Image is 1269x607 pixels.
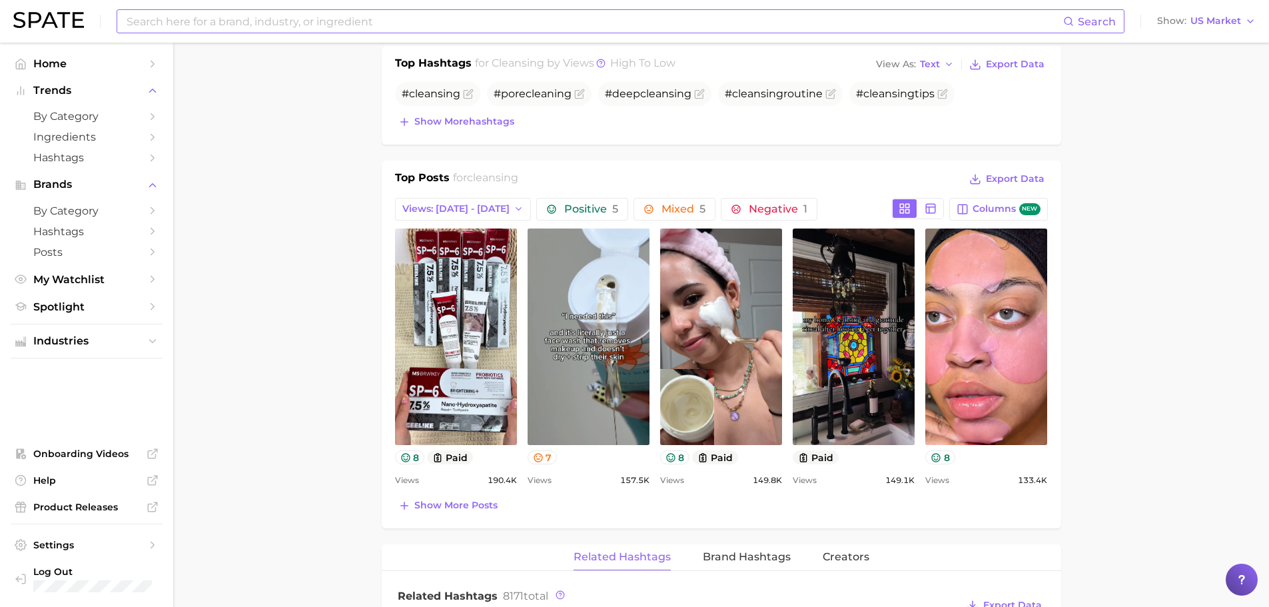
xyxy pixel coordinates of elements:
a: My Watchlist [11,269,163,290]
button: Brands [11,175,163,195]
h1: Top Hashtags [395,55,472,74]
span: Industries [33,335,140,347]
button: Trends [11,81,163,101]
a: Spotlight [11,297,163,317]
span: 8171 [503,590,524,602]
button: Flag as miscategorized or irrelevant [825,89,836,99]
span: Posts [33,246,140,259]
input: Search here for a brand, industry, or ingredient [125,10,1063,33]
a: Onboarding Videos [11,444,163,464]
span: Brands [33,179,140,191]
span: 5 [612,203,618,215]
a: Posts [11,242,163,263]
a: by Category [11,201,163,221]
a: Hashtags [11,147,163,168]
button: Flag as miscategorized or irrelevant [937,89,948,99]
span: cleansing [640,87,691,100]
span: Views: [DATE] - [DATE] [402,203,510,215]
span: Views [925,472,949,488]
span: Columns [973,203,1040,216]
span: Export Data [986,59,1045,70]
span: Related Hashtags [398,590,498,602]
span: Ingredients [33,131,140,143]
span: new [1019,203,1041,216]
span: My Watchlist [33,273,140,286]
span: Onboarding Videos [33,448,140,460]
a: Log out. Currently logged in with e-mail yemin@goodai-global.com. [11,562,163,596]
button: Industries [11,331,163,351]
h2: for by Views [475,55,675,74]
span: View As [876,61,916,68]
button: Show morehashtags [395,113,518,131]
span: Show [1157,17,1186,25]
span: cleansing [492,57,544,69]
button: 8 [395,450,425,464]
span: Export Data [986,173,1045,185]
span: Views [395,472,419,488]
span: Positive [564,204,618,215]
button: Flag as miscategorized or irrelevant [694,89,705,99]
a: Ingredients [11,127,163,147]
span: 149.8k [753,472,782,488]
a: Hashtags [11,221,163,242]
span: Views [660,472,684,488]
button: Export Data [966,55,1047,74]
span: Show more posts [414,500,498,511]
a: Settings [11,535,163,555]
span: 149.1k [885,472,915,488]
span: 1 [803,203,807,215]
h2: for [453,170,518,190]
span: Settings [33,539,140,551]
button: paid [427,450,473,464]
span: by Category [33,110,140,123]
span: cleansing [409,87,460,100]
span: Mixed [661,204,705,215]
span: cleansing [863,87,915,100]
span: Log Out [33,566,160,578]
span: by Category [33,205,140,217]
button: 8 [660,450,690,464]
span: #porecleaning [494,87,572,100]
span: Related Hashtags [574,551,671,563]
button: ShowUS Market [1154,13,1259,30]
span: Home [33,57,140,70]
span: # tips [856,87,935,100]
button: 7 [528,450,558,464]
button: Export Data [966,170,1047,189]
button: Flag as miscategorized or irrelevant [463,89,474,99]
span: Brand Hashtags [703,551,791,563]
span: Text [920,61,940,68]
button: paid [793,450,839,464]
button: paid [692,450,738,464]
span: Search [1078,15,1116,28]
span: 190.4k [488,472,517,488]
span: 157.5k [620,472,649,488]
span: #deep [605,87,691,100]
span: # [402,87,460,100]
span: 133.4k [1018,472,1047,488]
span: Creators [823,551,869,563]
span: high to low [610,57,675,69]
span: cleansing [467,171,518,184]
button: View AsText [873,56,958,73]
span: Product Releases [33,501,140,513]
span: US Market [1190,17,1241,25]
span: 5 [699,203,705,215]
button: Columnsnew [949,198,1047,221]
span: Views [793,472,817,488]
span: Hashtags [33,151,140,164]
span: Trends [33,85,140,97]
button: Flag as miscategorized or irrelevant [574,89,585,99]
span: Hashtags [33,225,140,238]
a: Help [11,470,163,490]
button: Views: [DATE] - [DATE] [395,198,532,221]
span: Show more hashtags [414,116,514,127]
a: Product Releases [11,497,163,517]
h1: Top Posts [395,170,450,190]
button: 8 [925,450,955,464]
span: Help [33,474,140,486]
span: cleansing [732,87,783,100]
a: Home [11,53,163,74]
img: SPATE [13,12,84,28]
button: Show more posts [395,496,501,515]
